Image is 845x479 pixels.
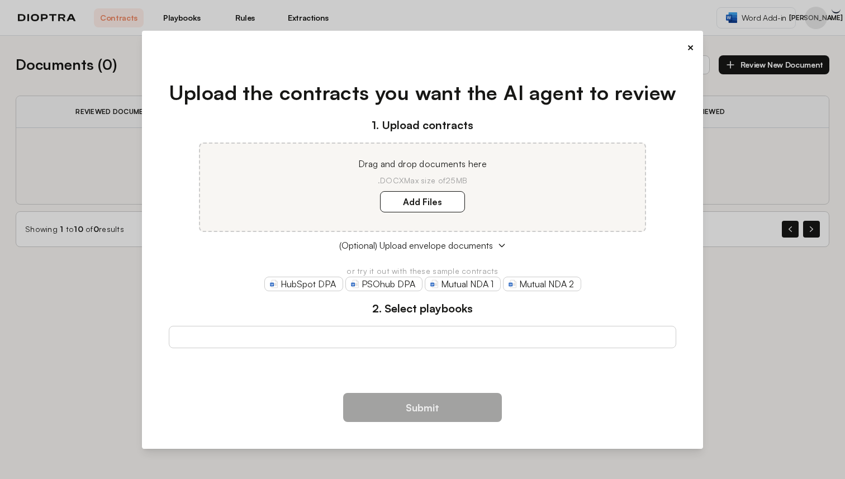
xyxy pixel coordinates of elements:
[213,175,632,186] p: .DOCX Max size of 25MB
[264,277,343,291] a: HubSpot DPA
[169,239,677,252] button: (Optional) Upload envelope documents
[169,78,677,108] h1: Upload the contracts you want the AI agent to review
[687,40,694,55] button: ×
[345,277,422,291] a: PSOhub DPA
[169,300,677,317] h3: 2. Select playbooks
[169,117,677,134] h3: 1. Upload contracts
[503,277,581,291] a: Mutual NDA 2
[380,191,465,212] label: Add Files
[213,157,632,170] p: Drag and drop documents here
[343,393,502,422] button: Submit
[339,239,493,252] span: (Optional) Upload envelope documents
[169,265,677,277] p: or try it out with these sample contracts
[425,277,501,291] a: Mutual NDA 1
